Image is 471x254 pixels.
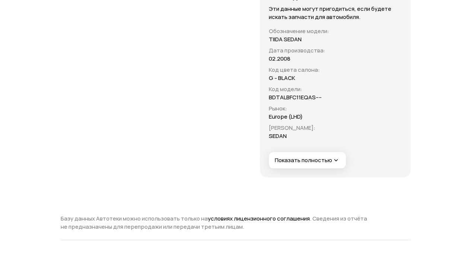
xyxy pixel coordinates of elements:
a: условиях лицензионного соглашения [208,215,310,222]
p: TIIDA SEDAN [269,35,302,44]
p: Дата производства : [269,46,329,55]
p: Обозначение модели : [269,27,329,35]
p: 02.2008 [269,55,290,63]
button: Показать полностью [269,152,346,168]
p: G - BLACK [269,74,295,82]
p: Базу данных Автотеки можно использовать только на . Сведения из отчёта не предназначены для переп... [61,215,373,231]
p: Рынок : [269,105,329,113]
p: Код модели : [269,85,329,93]
p: Europe (LHD) [269,113,303,121]
p: [PERSON_NAME] : [269,124,329,132]
p: SEDAN [269,132,287,140]
p: Код цвета салона : [269,66,329,74]
p: Эти данные могут пригодиться, если будете искать запчасти для автомобиля. [269,5,401,21]
span: Показать полностью [275,157,340,164]
p: BDTALBFC11EQAS---- [269,93,322,102]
